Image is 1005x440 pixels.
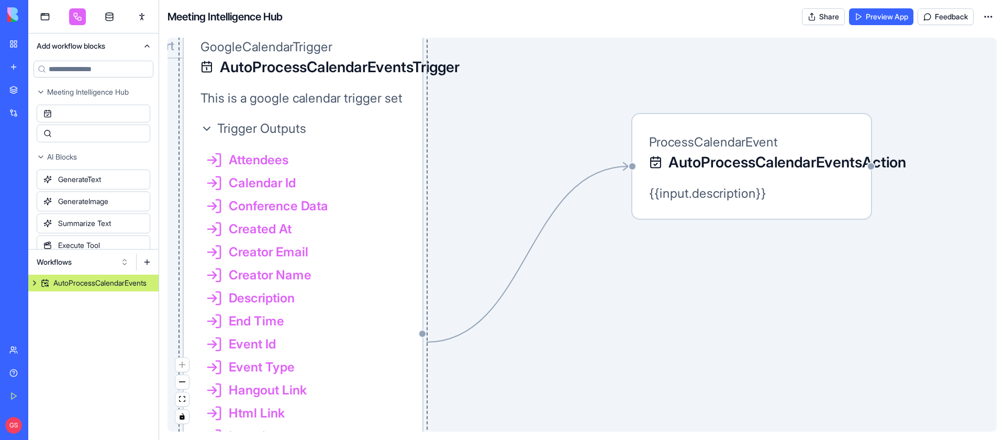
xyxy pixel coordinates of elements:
[200,264,317,287] button: Creator Name
[200,402,291,425] button: Html Link
[37,170,150,189] div: GenerateText
[37,213,150,233] div: Summarize Text
[37,235,150,255] div: Execute Tool
[918,8,974,25] button: Feedback
[175,392,189,407] button: fit view
[175,410,189,424] button: toggle interactivity
[200,356,300,379] button: Event Type
[7,7,72,22] img: logo
[217,120,306,137] span: Trigger Outputs
[200,120,306,137] button: Trigger Outputs
[427,166,628,342] g: Edge from 68bb47f972ce711404a39efe to 68bb47f972ce711404a39f05
[28,33,159,59] button: Add workflow blocks
[200,195,333,218] button: Conference Data
[200,172,301,195] button: Calendar Id
[220,57,406,77] span: AutoProcessCalendarEventsTrigger
[53,278,147,288] div: AutoProcessCalendarEvents
[802,8,845,25] button: Share
[37,191,150,211] div: GenerateImage
[200,333,281,356] button: Event Id
[200,287,300,310] button: Description
[200,90,406,107] span: This is a google calendar trigger set
[200,39,332,54] span: GoogleCalendarTrigger
[31,254,134,270] button: Workflows
[28,149,159,165] button: AI Blocks
[200,379,312,402] button: Hangout Link
[649,185,854,202] span: {{input.description}}
[631,113,872,220] div: ProcessCalendarEventAutoProcessCalendarEventsAction{{input.description}}
[175,375,189,389] button: zoom out
[668,152,854,173] span: AutoProcessCalendarEventsAction
[28,275,159,291] a: AutoProcessCalendarEvents
[200,149,294,172] button: Attendees
[5,417,22,434] span: GS
[200,241,314,264] button: Creator Email
[200,310,289,333] button: End Time
[28,84,159,100] button: Meeting Intelligence Hub
[167,9,283,24] h4: Meeting Intelligence Hub
[649,134,778,150] span: ProcessCalendarEvent
[849,8,913,25] a: Preview App
[200,218,297,241] button: Created At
